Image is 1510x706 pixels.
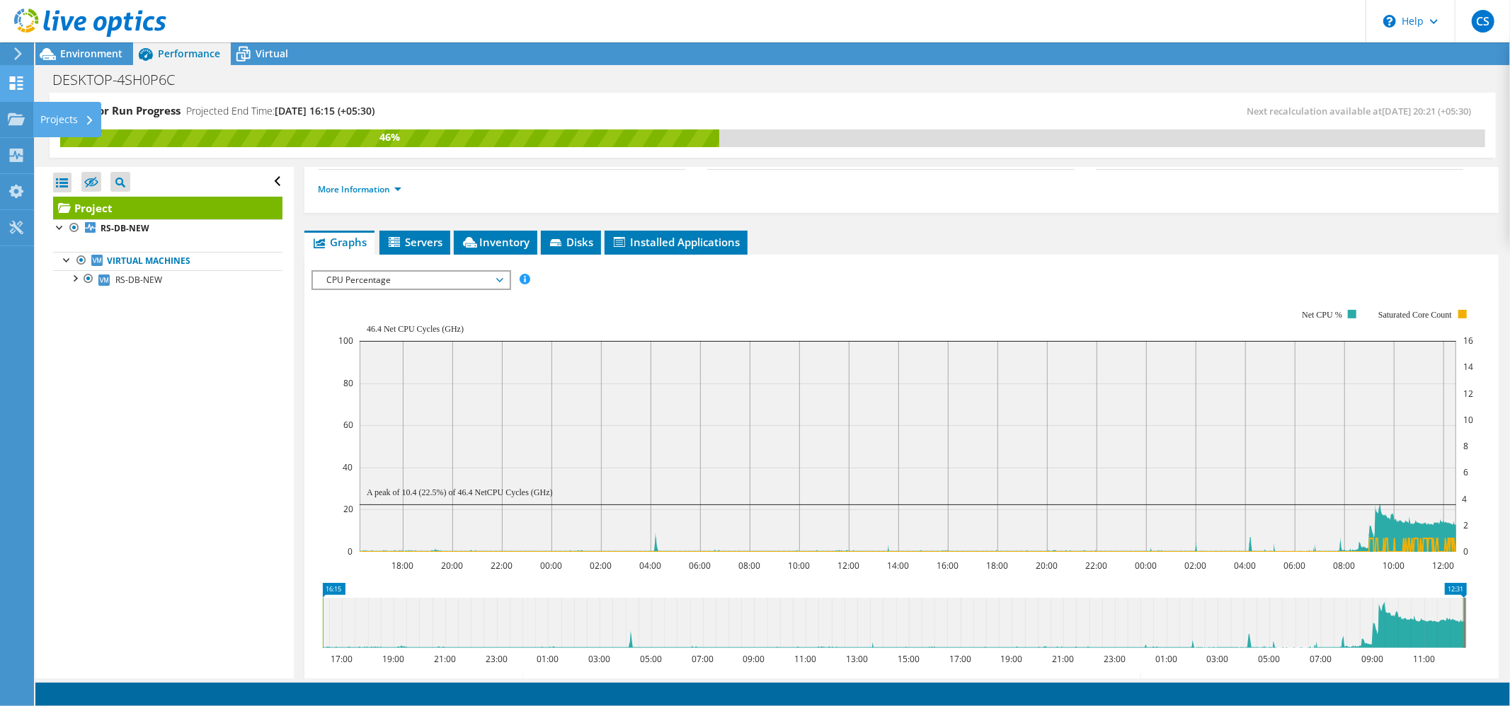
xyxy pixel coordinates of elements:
text: 18:00 [391,560,413,572]
span: Environment [60,47,122,60]
text: 8 [1463,440,1468,452]
text: 0 [348,545,353,557]
text: 00:00 [540,560,562,572]
text: 60 [343,419,353,431]
text: 20:00 [1036,560,1058,572]
a: Project [53,197,282,219]
text: 12:00 [837,560,859,572]
text: 21:00 [1052,653,1074,665]
text: 100 [338,335,353,347]
span: Servers [387,235,443,249]
text: 06:00 [689,560,711,572]
text: 09:00 [1361,653,1383,665]
text: 03:00 [588,653,610,665]
a: RS-DB-NEW [53,270,282,289]
text: 21:00 [434,653,456,665]
span: Installed Applications [612,235,740,249]
text: 6 [1463,466,1468,478]
text: 01:00 [1155,653,1177,665]
h1: DESKTOP-4SH0P6C [46,72,197,88]
text: 20 [343,503,353,515]
div: Projects [33,102,101,137]
text: 14 [1463,361,1473,373]
a: Virtual Machines [53,252,282,270]
b: RS-DB-NEW [101,222,149,234]
text: 17:00 [949,653,971,665]
text: 16 [1463,335,1473,347]
span: CPU Percentage [320,272,502,289]
a: RS-DB-NEW [53,219,282,238]
text: 23:00 [486,653,508,665]
text: 11:00 [1413,653,1435,665]
text: 08:00 [738,560,760,572]
text: 0 [1463,545,1468,557]
text: 08:00 [1333,560,1355,572]
text: 15:00 [898,653,920,665]
h4: Projected End Time: [186,103,374,119]
text: 00:00 [1135,560,1157,572]
span: Performance [158,47,220,60]
text: 12:00 [1432,560,1454,572]
span: RS-DB-NEW [115,274,162,286]
text: 03:00 [1206,653,1228,665]
text: Net CPU % [1302,310,1342,320]
span: [DATE] 16:15 (+05:30) [275,104,374,117]
text: A peak of 10.4 (22.5%) of 46.4 NetCPU Cycles (GHz) [367,487,553,497]
text: 07:00 [1310,653,1332,665]
text: 07:00 [692,653,714,665]
span: Disks [548,235,594,249]
text: 4 [1462,493,1467,505]
text: 23:00 [1104,653,1126,665]
span: Graphs [311,235,367,249]
text: 01:00 [537,653,559,665]
text: 11:00 [794,653,816,665]
text: 05:00 [640,653,662,665]
text: 10:00 [1383,560,1405,572]
text: 04:00 [1234,560,1256,572]
text: Saturated Core Count [1378,310,1453,320]
text: 19:00 [1000,653,1022,665]
span: CS [1472,10,1494,33]
span: Next recalculation available at [1247,105,1478,117]
text: 02:00 [590,560,612,572]
text: 04:00 [639,560,661,572]
text: 22:00 [491,560,513,572]
text: 22:00 [1085,560,1107,572]
text: 10:00 [788,560,810,572]
text: 2 [1463,519,1468,531]
span: [DATE] 20:21 (+05:30) [1382,105,1471,117]
text: 20:00 [441,560,463,572]
span: Inventory [461,235,530,249]
text: 14:00 [887,560,909,572]
text: 09:00 [743,653,765,665]
text: 46.4 Net CPU Cycles (GHz) [367,324,464,334]
text: 19:00 [382,653,404,665]
text: 80 [343,377,353,389]
text: 02:00 [1184,560,1206,572]
text: 40 [343,461,353,473]
text: 12 [1463,388,1473,400]
text: 05:00 [1258,653,1280,665]
text: 06:00 [1283,560,1305,572]
a: More Information [319,183,401,195]
text: 18:00 [986,560,1008,572]
text: 13:00 [846,653,868,665]
text: 16:00 [937,560,959,572]
div: 46% [60,129,719,145]
span: Virtual [256,47,288,60]
text: 17:00 [331,653,353,665]
text: 10 [1463,414,1473,426]
svg: \n [1383,15,1396,28]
